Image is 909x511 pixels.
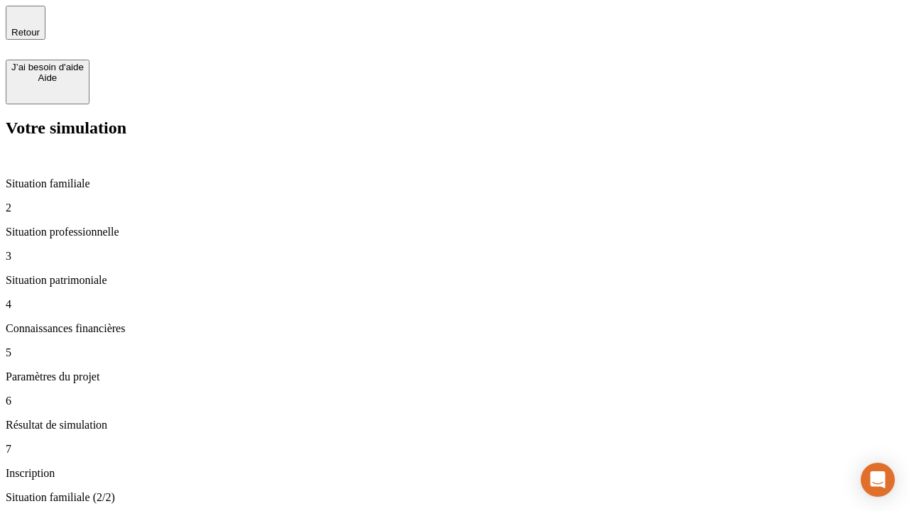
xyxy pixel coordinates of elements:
p: Situation professionnelle [6,226,903,238]
div: J’ai besoin d'aide [11,62,84,72]
button: Retour [6,6,45,40]
p: Connaissances financières [6,322,903,335]
p: 7 [6,443,903,456]
h2: Votre simulation [6,119,903,138]
div: Aide [11,72,84,83]
p: Paramètres du projet [6,370,903,383]
p: 6 [6,395,903,407]
p: 2 [6,202,903,214]
p: 5 [6,346,903,359]
p: Situation patrimoniale [6,274,903,287]
p: Situation familiale [6,177,903,190]
span: Retour [11,27,40,38]
p: Situation familiale (2/2) [6,491,903,504]
p: Inscription [6,467,903,480]
p: Résultat de simulation [6,419,903,432]
p: 3 [6,250,903,263]
button: J’ai besoin d'aideAide [6,60,89,104]
p: 4 [6,298,903,311]
div: Open Intercom Messenger [861,463,895,497]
